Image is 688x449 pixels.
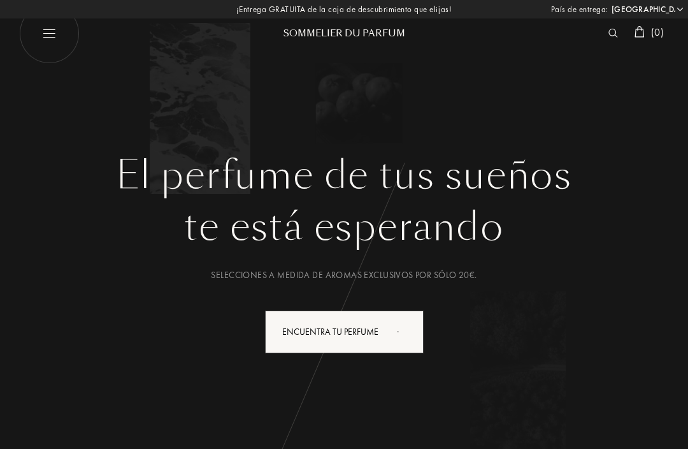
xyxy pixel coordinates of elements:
span: País de entrega: [551,3,608,16]
div: Selecciones a medida de aromas exclusivos por sólo 20€. [29,269,659,282]
img: cart_white.svg [634,26,645,38]
span: ( 0 ) [651,26,664,39]
img: search_icn_white.svg [608,29,618,38]
img: burger_white.png [19,3,80,64]
h1: El perfume de tus sueños [29,152,659,198]
div: te está esperando [29,198,659,256]
a: Encuentra tu perfumeanimation [255,311,433,353]
div: Sommelier du Parfum [268,27,420,40]
div: Encuentra tu perfume [265,311,424,353]
div: animation [392,318,418,344]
